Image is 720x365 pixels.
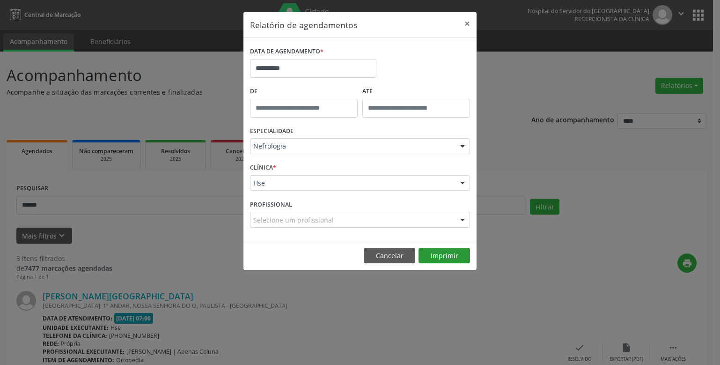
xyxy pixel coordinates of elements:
[250,84,358,99] label: De
[250,161,276,175] label: CLÍNICA
[362,84,470,99] label: ATÉ
[250,19,357,31] h5: Relatório de agendamentos
[253,215,334,225] span: Selecione um profissional
[364,248,415,264] button: Cancelar
[253,142,451,151] span: Nefrologia
[250,45,323,59] label: DATA DE AGENDAMENTO
[250,124,294,139] label: ESPECIALIDADE
[458,12,477,35] button: Close
[250,197,292,212] label: PROFISSIONAL
[419,248,470,264] button: Imprimir
[253,179,451,188] span: Hse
